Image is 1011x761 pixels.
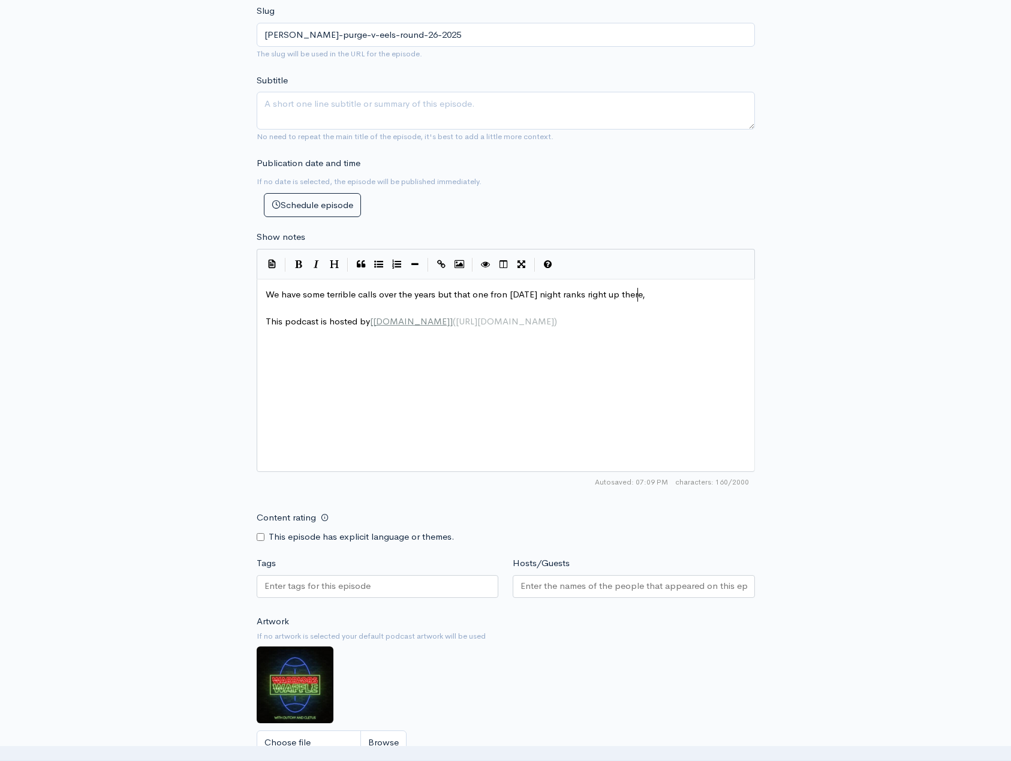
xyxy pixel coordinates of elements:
input: title-of-episode [257,23,755,47]
button: Insert Horizontal Line [406,255,424,273]
label: Artwork [257,615,289,628]
button: Generic List [370,255,388,273]
button: Toggle Fullscreen [513,255,531,273]
label: This episode has explicit language or themes. [269,530,455,544]
span: [DOMAIN_NAME] [373,315,450,327]
i: | [472,258,473,272]
label: Subtitle [257,74,288,88]
span: Autosaved: 07:09 PM [595,477,668,488]
button: Bold [290,255,308,273]
span: This podcast is hosted by [266,315,557,327]
label: Slug [257,4,275,18]
input: Enter tags for this episode [264,579,372,593]
button: Toggle Preview [477,255,495,273]
small: If no date is selected, the episode will be published immediately. [257,176,482,187]
button: Schedule episode [264,193,361,218]
input: Enter the names of the people that appeared on this episode [520,579,747,593]
button: Quote [352,255,370,273]
span: ( [453,315,456,327]
i: | [285,258,286,272]
label: Content rating [257,506,316,530]
i: | [428,258,429,272]
span: 160/2000 [675,477,749,488]
button: Create Link [432,255,450,273]
span: [URL][DOMAIN_NAME] [456,315,554,327]
label: Show notes [257,230,305,244]
button: Insert Show Notes Template [263,255,281,273]
button: Numbered List [388,255,406,273]
span: [ [370,315,373,327]
label: Hosts/Guests [513,557,570,570]
i: | [534,258,535,272]
small: The slug will be used in the URL for the episode. [257,49,422,59]
span: ] [450,315,453,327]
small: No need to repeat the main title of the episode, it's best to add a little more context. [257,131,553,142]
button: Toggle Side by Side [495,255,513,273]
button: Heading [326,255,344,273]
label: Publication date and time [257,157,360,170]
span: We have some terrible calls over the years but that one fron [DATE] night ranks right up there, [266,288,645,300]
small: If no artwork is selected your default podcast artwork will be used [257,630,755,642]
label: Tags [257,557,276,570]
span: ) [554,315,557,327]
button: Italic [308,255,326,273]
i: | [347,258,348,272]
button: Insert Image [450,255,468,273]
button: Markdown Guide [539,255,557,273]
